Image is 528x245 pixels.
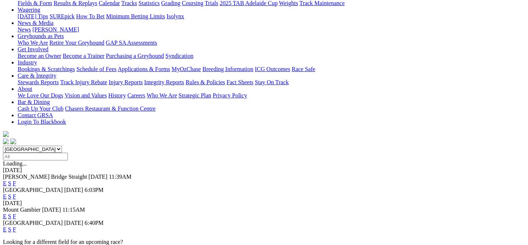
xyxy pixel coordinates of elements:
span: [DATE] [64,187,83,193]
a: Become a Trainer [63,53,104,59]
div: About [18,92,525,99]
input: Select date [3,153,68,160]
span: 6:40PM [85,220,104,226]
a: Injury Reports [109,79,143,85]
a: F [13,193,16,200]
a: Stewards Reports [18,79,59,85]
a: E [3,180,7,186]
a: How To Bet [76,13,105,19]
a: Vision and Values [65,92,107,99]
a: Bar & Dining [18,99,50,105]
a: News [18,26,31,33]
a: Who We Are [18,40,48,46]
a: Cash Up Your Club [18,105,63,112]
a: E [3,213,7,219]
a: ICG Outcomes [255,66,290,72]
a: News & Media [18,20,54,26]
a: Rules & Policies [186,79,225,85]
a: F [13,180,16,186]
img: logo-grsa-white.png [3,131,9,137]
a: Minimum Betting Limits [106,13,165,19]
div: [DATE] [3,167,525,174]
a: Stay On Track [255,79,289,85]
a: Fact Sheets [227,79,253,85]
span: 11:39AM [109,174,132,180]
div: News & Media [18,26,525,33]
a: E [3,226,7,233]
span: Loading... [3,160,27,167]
a: Purchasing a Greyhound [106,53,164,59]
a: Applications & Forms [118,66,170,72]
a: Privacy Policy [213,92,247,99]
span: 6:03PM [85,187,104,193]
a: [PERSON_NAME] [32,26,79,33]
div: Get Involved [18,53,525,59]
a: Who We Are [147,92,177,99]
span: Mount Gambier [3,207,41,213]
div: Greyhounds as Pets [18,40,525,46]
a: Retire Your Greyhound [49,40,104,46]
a: Careers [127,92,145,99]
a: F [13,226,16,233]
div: [DATE] [3,200,525,207]
a: History [108,92,126,99]
a: Become an Owner [18,53,61,59]
div: Bar & Dining [18,105,525,112]
a: Wagering [18,7,40,13]
a: S [8,193,11,200]
img: facebook.svg [3,138,9,144]
img: twitter.svg [10,138,16,144]
a: Bookings & Scratchings [18,66,75,72]
div: Care & Integrity [18,79,525,86]
a: We Love Our Dogs [18,92,63,99]
a: Isolynx [166,13,184,19]
a: Greyhounds as Pets [18,33,64,39]
a: S [8,180,11,186]
div: Industry [18,66,525,73]
a: Syndication [165,53,193,59]
a: Care & Integrity [18,73,56,79]
a: E [3,193,7,200]
a: Breeding Information [202,66,253,72]
span: 11:15AM [62,207,85,213]
a: Contact GRSA [18,112,53,118]
a: MyOzChase [172,66,201,72]
span: [DATE] [88,174,107,180]
a: Integrity Reports [144,79,184,85]
a: SUREpick [49,13,74,19]
span: [GEOGRAPHIC_DATA] [3,187,63,193]
a: GAP SA Assessments [106,40,157,46]
a: Track Injury Rebate [60,79,107,85]
a: Chasers Restaurant & Function Centre [65,105,155,112]
span: [DATE] [64,220,83,226]
a: Industry [18,59,37,66]
a: S [8,213,11,219]
span: [GEOGRAPHIC_DATA] [3,220,63,226]
a: Get Involved [18,46,48,52]
a: Strategic Plan [179,92,211,99]
span: [DATE] [42,207,61,213]
a: Schedule of Fees [76,66,116,72]
a: About [18,86,32,92]
span: [PERSON_NAME] Bridge Straight [3,174,87,180]
a: S [8,226,11,233]
a: F [13,213,16,219]
div: Wagering [18,13,525,20]
a: [DATE] Tips [18,13,48,19]
a: Login To Blackbook [18,119,66,125]
a: Race Safe [291,66,315,72]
